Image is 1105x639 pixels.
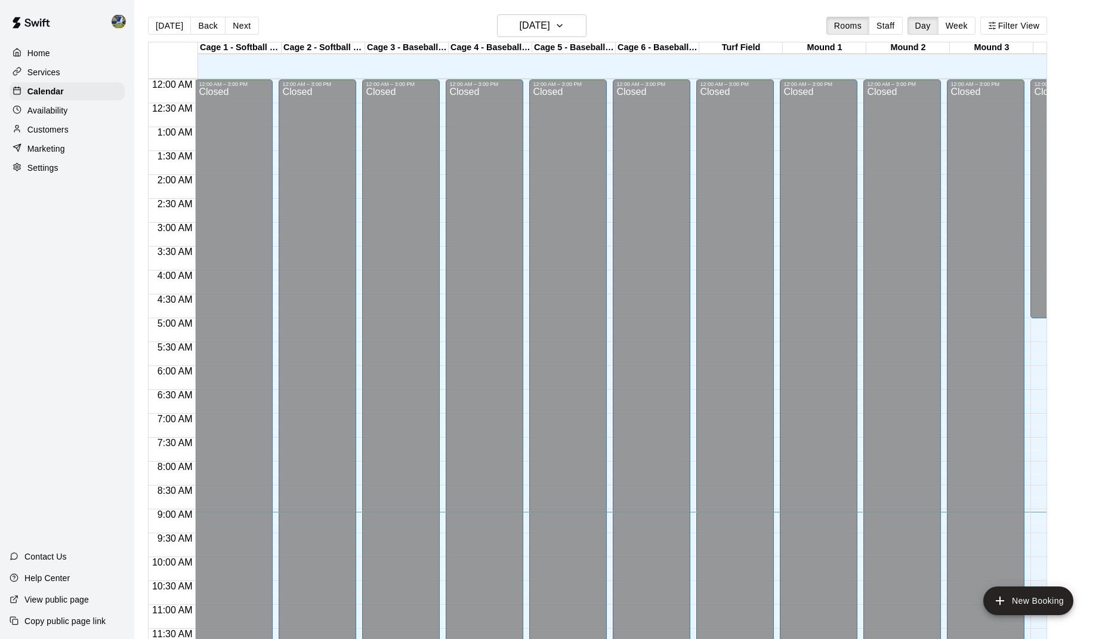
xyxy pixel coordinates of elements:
button: Next [225,17,258,35]
div: Cage 6 - Baseball (Hack Attack Hand-fed Machine) [616,42,699,54]
button: Back [190,17,226,35]
a: Services [10,63,125,81]
p: Help Center [24,572,70,584]
h6: [DATE] [520,17,550,34]
span: 6:00 AM [155,366,196,376]
div: 12:00 AM – 3:00 PM [366,81,436,87]
div: 12:00 AM – 3:00 PM [783,81,854,87]
p: Copy public page link [24,615,106,627]
div: Mound 3 [950,42,1033,54]
div: Cage 2 - Softball (Triple Play) [282,42,365,54]
a: Calendar [10,82,125,100]
p: View public page [24,594,89,606]
p: Services [27,66,60,78]
div: 12:00 AM – 3:00 PM [867,81,937,87]
a: Settings [10,159,125,177]
div: Brandon Gold [109,10,134,33]
button: Week [938,17,976,35]
span: 2:00 AM [155,175,196,185]
span: 10:00 AM [149,557,196,567]
div: Mound 1 [783,42,866,54]
a: Marketing [10,140,125,158]
span: 10:30 AM [149,581,196,591]
a: Customers [10,121,125,139]
div: Cage 3 - Baseball (Triple Play) [365,42,449,54]
span: 4:30 AM [155,294,196,305]
span: 1:30 AM [155,151,196,161]
div: Cage 5 - Baseball (HitTrax) [532,42,616,54]
span: 8:30 AM [155,486,196,496]
span: 5:00 AM [155,318,196,328]
button: Day [908,17,939,35]
span: 8:00 AM [155,462,196,472]
div: 12:00 AM – 3:00 PM [199,81,269,87]
p: Contact Us [24,551,67,563]
div: Closed [1034,87,1104,322]
button: Rooms [826,17,869,35]
a: Availability [10,102,125,119]
div: Cage 4 - Baseball (Triple Play) [449,42,532,54]
button: Staff [869,17,903,35]
span: 6:30 AM [155,390,196,400]
div: Mound 2 [866,42,950,54]
div: 12:00 AM – 3:00 PM [700,81,770,87]
span: 7:30 AM [155,438,196,448]
span: 12:30 AM [149,103,196,113]
p: Calendar [27,85,64,97]
a: Home [10,44,125,62]
p: Marketing [27,143,65,155]
img: Brandon Gold [112,14,126,29]
p: Settings [27,162,58,174]
div: 12:00 AM – 3:00 PM [616,81,687,87]
span: 11:30 AM [149,629,196,639]
span: 11:00 AM [149,605,196,615]
div: Turf Field [699,42,783,54]
span: 3:30 AM [155,247,196,257]
p: Availability [27,105,68,116]
span: 3:00 AM [155,223,196,233]
span: 2:30 AM [155,199,196,209]
span: 7:00 AM [155,414,196,424]
button: add [983,586,1073,615]
span: 12:00 AM [149,79,196,90]
div: 12:00 AM – 3:00 PM [282,81,353,87]
p: Home [27,47,50,59]
span: 5:30 AM [155,342,196,352]
button: [DATE] [497,14,587,37]
div: 12:00 AM – 5:00 AM [1034,81,1104,87]
div: 12:00 AM – 3:00 PM [449,81,520,87]
span: 9:00 AM [155,509,196,520]
span: 4:00 AM [155,271,196,281]
div: 12:00 AM – 3:00 PM [533,81,603,87]
button: Filter View [980,17,1047,35]
p: Customers [27,124,69,136]
div: Cage 1 - Softball (Hack Attack) [198,42,282,54]
button: [DATE] [148,17,191,35]
span: 9:30 AM [155,533,196,543]
div: 12:00 AM – 3:00 PM [950,81,1021,87]
span: 1:00 AM [155,127,196,137]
